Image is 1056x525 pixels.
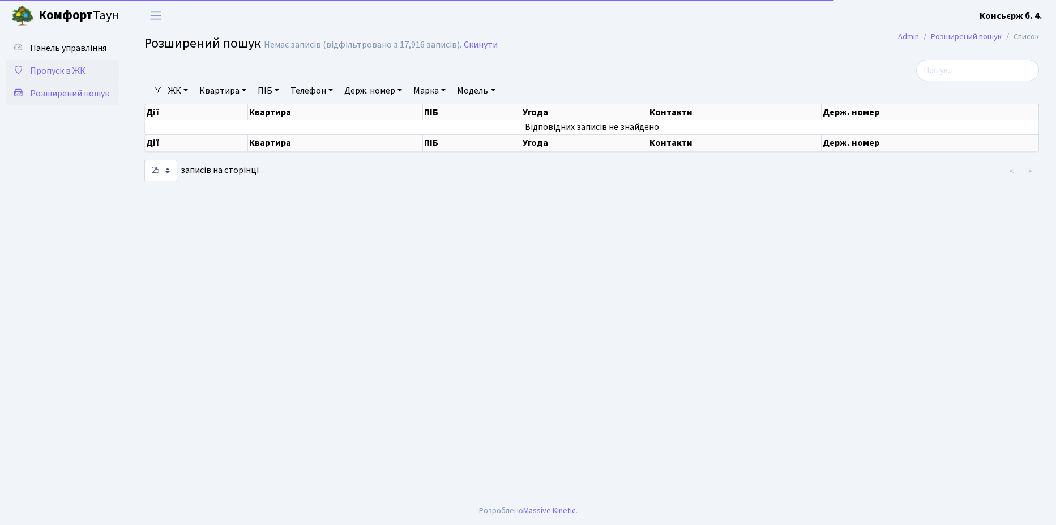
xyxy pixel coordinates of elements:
[1002,31,1039,43] li: Список
[6,82,119,105] a: Розширений пошук
[30,42,106,54] span: Панель управління
[248,104,423,120] th: Квартира
[264,40,461,50] div: Немає записів (відфільтровано з 17,916 записів).
[452,81,499,100] a: Модель
[409,81,450,100] a: Марка
[898,31,919,43] a: Admin
[39,6,119,26] span: Таун
[144,33,261,53] span: Розширений пошук
[340,81,407,100] a: Держ. номер
[145,104,248,120] th: Дії
[39,6,93,24] b: Комфорт
[822,104,1039,120] th: Держ. номер
[523,505,576,516] a: Massive Kinetic
[423,104,521,120] th: ПІБ
[248,134,423,151] th: Квартира
[6,60,119,82] a: Пропуск в ЖК
[6,37,119,60] a: Панель управління
[822,134,1039,151] th: Держ. номер
[145,120,1039,134] td: Відповідних записів не знайдено
[195,81,251,100] a: Квартира
[30,87,109,100] span: Розширений пошук
[286,81,337,100] a: Телефон
[144,160,177,181] select: записів на сторінці
[521,104,648,120] th: Угода
[11,5,34,27] img: logo.png
[142,6,170,25] button: Переключити навігацію
[164,81,193,100] a: ЖК
[521,134,648,151] th: Угода
[980,10,1042,22] b: Консьєрж б. 4.
[648,104,822,120] th: Контакти
[916,60,1039,81] input: Пошук...
[881,25,1056,49] nav: breadcrumb
[479,505,578,517] div: Розроблено .
[423,134,521,151] th: ПІБ
[931,31,1002,43] a: Розширений пошук
[144,160,259,181] label: записів на сторінці
[30,65,85,77] span: Пропуск в ЖК
[980,9,1042,23] a: Консьєрж б. 4.
[253,81,284,100] a: ПІБ
[145,134,248,151] th: Дії
[464,40,498,50] a: Скинути
[648,134,822,151] th: Контакти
